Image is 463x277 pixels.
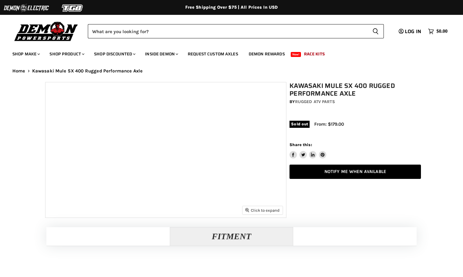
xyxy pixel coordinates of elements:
[299,48,329,60] a: Race Kits
[183,48,243,60] a: Request Custom Axles
[425,27,451,36] a: $0.00
[245,208,280,213] span: Click to expand
[8,48,44,60] a: Shop Make
[289,142,312,147] span: Share this:
[289,82,421,97] h1: Kawasaki Mule SX 400 Rugged Performance Axle
[405,28,421,35] span: Log in
[88,24,367,38] input: Search
[436,28,448,34] span: $0.00
[32,68,143,74] span: Kawasaki Mule SX 400 Rugged Performance Axle
[295,99,335,104] a: Rugged ATV Parts
[89,48,139,60] a: Shop Discounted
[242,206,283,214] button: Click to expand
[12,68,25,74] a: Home
[140,48,182,60] a: Inside Demon
[3,2,49,14] img: Demon Electric Logo 2
[289,142,326,158] aside: Share this:
[289,121,310,128] span: Sold out
[244,48,289,60] a: Demon Rewards
[289,98,421,105] div: by
[12,20,80,42] img: Demon Powersports
[45,48,88,60] a: Shop Product
[8,45,446,60] ul: Main menu
[314,121,344,127] span: From: $179.00
[396,29,425,34] a: Log in
[367,24,384,38] button: Search
[289,165,421,179] a: Notify Me When Available
[88,24,384,38] form: Product
[291,52,301,57] span: New!
[49,2,96,14] img: TGB Logo 2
